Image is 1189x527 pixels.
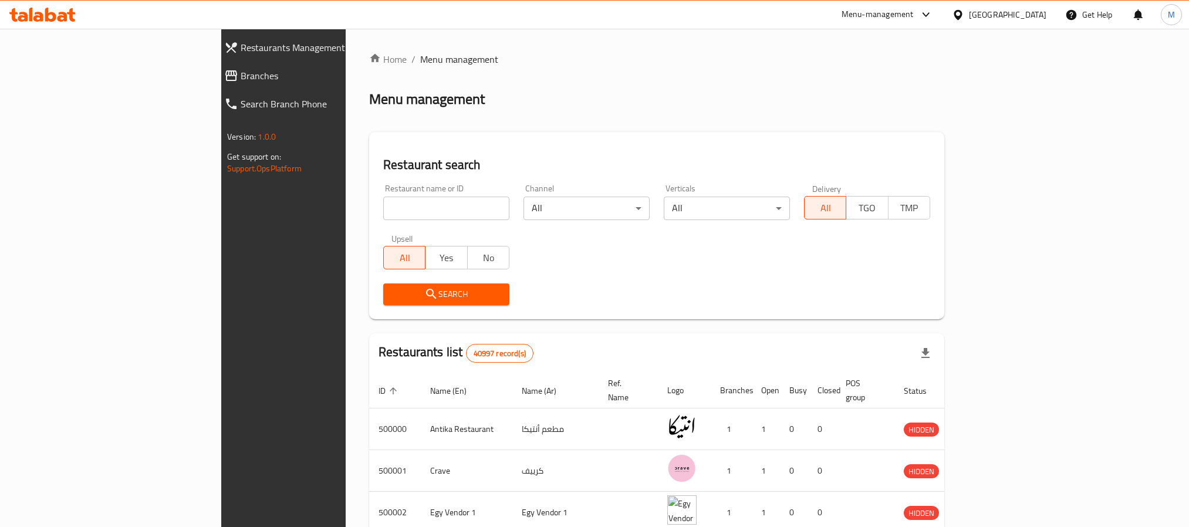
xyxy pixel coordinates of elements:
[425,246,467,269] button: Yes
[227,161,302,176] a: Support.OpsPlatform
[667,412,697,441] img: Antika Restaurant
[804,196,846,219] button: All
[227,129,256,144] span: Version:
[711,373,752,408] th: Branches
[780,373,808,408] th: Busy
[667,495,697,525] img: Egy Vendor 1
[1168,8,1175,21] span: M
[752,408,780,450] td: 1
[241,97,410,111] span: Search Branch Phone
[383,283,509,305] button: Search
[241,69,410,83] span: Branches
[904,464,939,478] div: HIDDEN
[383,246,425,269] button: All
[969,8,1046,21] div: [GEOGRAPHIC_DATA]
[711,408,752,450] td: 1
[904,506,939,520] span: HIDDEN
[241,40,410,55] span: Restaurants Management
[658,373,711,408] th: Logo
[227,149,281,164] span: Get support on:
[780,450,808,492] td: 0
[391,234,413,242] label: Upsell
[421,450,512,492] td: Crave
[393,287,500,302] span: Search
[369,52,944,66] nav: breadcrumb
[430,249,462,266] span: Yes
[467,348,533,359] span: 40997 record(s)
[904,384,942,398] span: Status
[608,376,644,404] span: Ref. Name
[215,90,420,118] a: Search Branch Phone
[512,450,599,492] td: كرييف
[808,373,836,408] th: Closed
[420,52,498,66] span: Menu management
[808,408,836,450] td: 0
[523,197,650,220] div: All
[466,344,533,363] div: Total records count
[888,196,930,219] button: TMP
[667,454,697,483] img: Crave
[842,8,914,22] div: Menu-management
[752,450,780,492] td: 1
[512,408,599,450] td: مطعم أنتيكا
[258,129,276,144] span: 1.0.0
[808,450,836,492] td: 0
[379,343,533,363] h2: Restaurants list
[472,249,505,266] span: No
[846,376,880,404] span: POS group
[383,197,509,220] input: Search for restaurant name or ID..
[846,196,888,219] button: TGO
[780,408,808,450] td: 0
[467,246,509,269] button: No
[851,200,883,217] span: TGO
[389,249,421,266] span: All
[522,384,572,398] span: Name (Ar)
[664,197,790,220] div: All
[430,384,482,398] span: Name (En)
[752,373,780,408] th: Open
[215,62,420,90] a: Branches
[904,423,939,437] span: HIDDEN
[421,408,512,450] td: Antika Restaurant
[711,450,752,492] td: 1
[215,33,420,62] a: Restaurants Management
[379,384,401,398] span: ID
[812,184,842,192] label: Delivery
[383,156,930,174] h2: Restaurant search
[369,90,485,109] h2: Menu management
[893,200,925,217] span: TMP
[809,200,842,217] span: All
[911,339,940,367] div: Export file
[904,465,939,478] span: HIDDEN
